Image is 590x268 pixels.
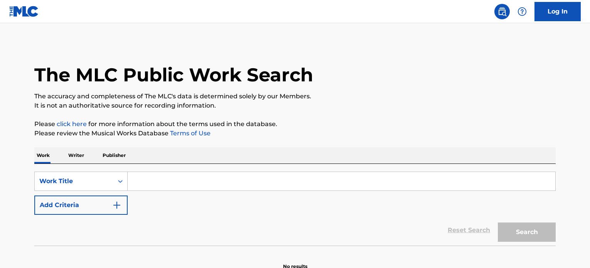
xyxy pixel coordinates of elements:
[112,201,121,210] img: 9d2ae6d4665cec9f34b9.svg
[34,147,52,163] p: Work
[39,177,109,186] div: Work Title
[514,4,530,19] div: Help
[34,92,556,101] p: The accuracy and completeness of The MLC's data is determined solely by our Members.
[57,120,87,128] a: click here
[34,120,556,129] p: Please for more information about the terms used in the database.
[34,63,313,86] h1: The MLC Public Work Search
[494,4,510,19] a: Public Search
[518,7,527,16] img: help
[34,101,556,110] p: It is not an authoritative source for recording information.
[169,130,211,137] a: Terms of Use
[34,196,128,215] button: Add Criteria
[551,231,590,268] iframe: Chat Widget
[100,147,128,163] p: Publisher
[34,129,556,138] p: Please review the Musical Works Database
[9,6,39,17] img: MLC Logo
[497,7,507,16] img: search
[534,2,581,21] a: Log In
[34,172,556,246] form: Search Form
[66,147,86,163] p: Writer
